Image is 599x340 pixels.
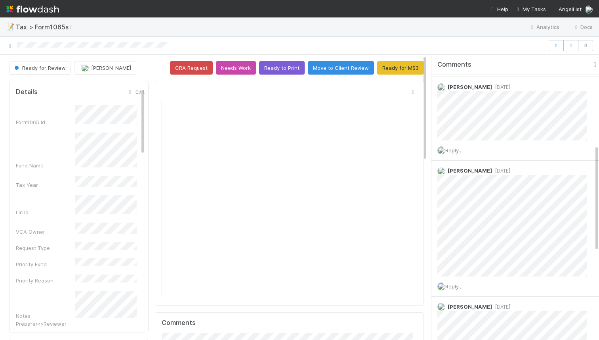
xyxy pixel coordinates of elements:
[437,167,445,175] img: avatar_66854b90-094e-431f-b713-6ac88429a2b8.png
[16,88,38,96] h5: Details
[445,147,462,154] span: Reply...
[448,84,492,90] span: [PERSON_NAME]
[16,228,75,236] div: VCA Owner
[16,118,75,126] div: Form1065 Id
[16,181,75,189] div: Tax Year
[492,168,510,174] span: [DATE]
[445,283,462,290] span: Reply...
[170,61,213,75] button: CRA Request
[216,61,256,75] button: Needs Work
[16,208,75,216] div: Llc Id
[437,303,445,311] img: avatar_66854b90-094e-431f-b713-6ac88429a2b8.png
[492,84,510,90] span: [DATE]
[126,88,145,95] a: Edit
[16,312,75,328] div: Notes - Preparer<>Reviewer
[492,304,510,310] span: [DATE]
[515,5,546,13] a: My Tasks
[437,83,445,91] img: avatar_66854b90-094e-431f-b713-6ac88429a2b8.png
[437,282,445,290] img: avatar_0a9e60f7-03da-485c-bb15-a40c44fcec20.png
[585,6,593,13] img: avatar_0a9e60f7-03da-485c-bb15-a40c44fcec20.png
[6,23,14,30] span: 📝
[16,161,75,169] div: Fund Name
[437,61,471,69] span: Comments
[515,6,546,12] span: My Tasks
[81,64,89,72] img: avatar_66854b90-094e-431f-b713-6ac88429a2b8.png
[308,61,374,75] button: Move to Client Review
[16,260,75,268] div: Priority Fund
[489,5,508,13] div: Help
[437,146,445,154] img: avatar_0a9e60f7-03da-485c-bb15-a40c44fcec20.png
[448,304,492,310] span: [PERSON_NAME]
[377,61,424,75] button: Ready for MS3
[6,2,59,16] img: logo-inverted-e16ddd16eac7371096b0.svg
[16,23,80,31] span: Tax > Form1065s
[559,6,582,12] span: AngelList
[16,277,75,284] div: Priority Reason
[91,65,131,71] span: [PERSON_NAME]
[448,167,492,174] span: [PERSON_NAME]
[259,61,305,75] button: Ready to Print
[528,22,560,32] a: Analytics
[162,319,417,327] h5: Comments
[74,61,136,75] button: [PERSON_NAME]
[16,244,75,252] div: Request Type
[572,22,593,32] a: Docs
